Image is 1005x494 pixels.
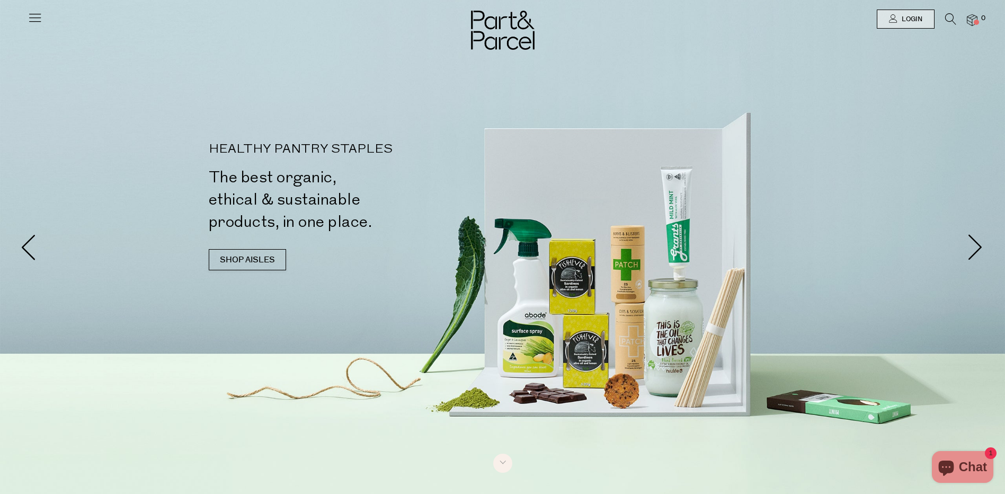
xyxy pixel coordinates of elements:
[209,143,507,156] p: HEALTHY PANTRY STAPLES
[209,166,507,233] h2: The best organic, ethical & sustainable products, in one place.
[899,15,922,24] span: Login
[471,11,535,50] img: Part&Parcel
[979,14,988,23] span: 0
[877,10,935,29] a: Login
[209,249,286,270] a: SHOP AISLES
[967,14,977,25] a: 0
[929,451,997,486] inbox-online-store-chat: Shopify online store chat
